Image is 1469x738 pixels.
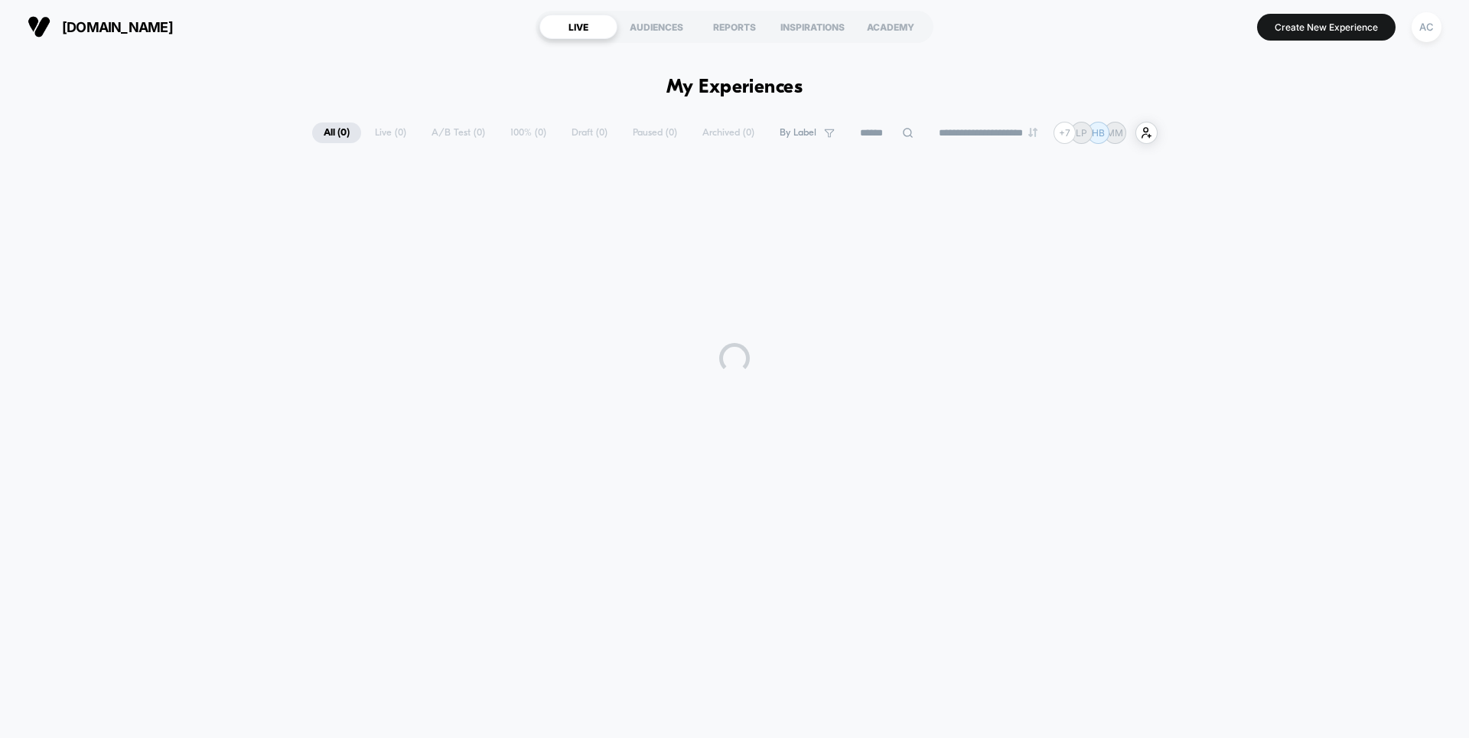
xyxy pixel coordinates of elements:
p: LP [1076,127,1087,139]
img: end [1028,128,1037,137]
div: INSPIRATIONS [774,15,852,39]
div: LIVE [539,15,617,39]
button: [DOMAIN_NAME] [23,15,178,39]
span: By Label [780,127,816,139]
div: REPORTS [695,15,774,39]
div: AC [1412,12,1441,42]
p: HB [1092,127,1105,139]
div: AUDIENCES [617,15,695,39]
p: MM [1106,127,1123,139]
span: All ( 0 ) [312,122,361,143]
button: AC [1407,11,1446,43]
h1: My Experiences [666,77,803,99]
div: ACADEMY [852,15,930,39]
span: [DOMAIN_NAME] [62,19,173,35]
button: Create New Experience [1257,14,1396,41]
div: + 7 [1054,122,1076,144]
img: Visually logo [28,15,50,38]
